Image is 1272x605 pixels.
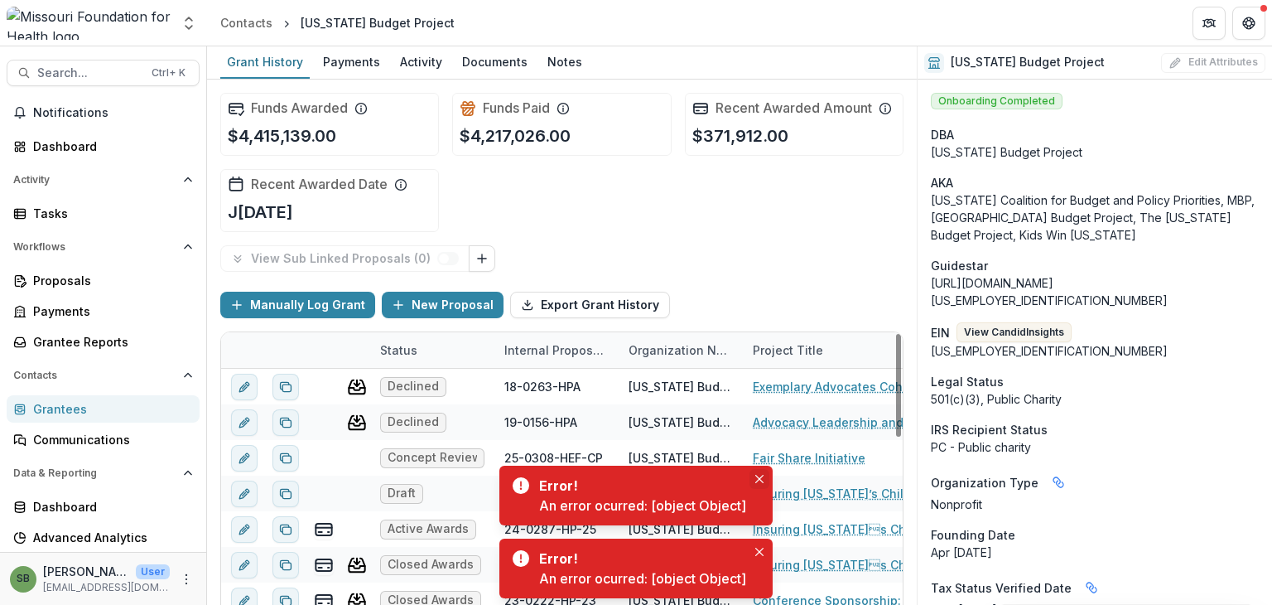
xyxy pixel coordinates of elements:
a: Advanced Analytics [7,524,200,551]
p: View Sub Linked Proposals ( 0 ) [251,252,437,266]
span: DBA [931,126,954,143]
span: Workflows [13,241,176,253]
span: Founding Date [931,526,1015,544]
span: Active Awards [388,522,469,536]
a: Insuring [US_STATE]’s Children - Reaching the Finish Line Program [753,485,940,502]
div: [US_STATE] Budget Project [629,414,733,431]
div: Grant History [220,50,310,74]
h2: [US_STATE] Budget Project [951,56,1105,70]
div: Status [370,332,494,368]
div: [US_STATE] Budget Project [629,520,733,538]
div: [URL][DOMAIN_NAME][US_EMPLOYER_IDENTIFICATION_NUMBER] [931,274,1259,309]
div: Status [370,341,427,359]
button: Notifications [7,99,200,126]
p: $4,415,139.00 [228,123,336,148]
span: Data & Reporting [13,467,176,479]
div: [US_STATE] Budget Project [301,14,455,31]
div: Error! [539,476,740,496]
div: Project Title [743,332,950,368]
div: Samantha Bunk [17,574,30,584]
button: edit [231,552,258,578]
div: Internal Proposal ID [494,332,619,368]
button: edit [231,409,258,436]
h2: Funds Awarded [251,100,348,116]
button: Duplicate proposal [272,516,299,543]
a: Payments [7,298,200,325]
a: Documents [455,46,534,79]
button: view-payments [314,555,334,575]
a: Tasks [7,200,200,227]
button: Manually Log Grant [220,292,375,318]
a: Insuring [US_STATE]s Children - Reaching the Finish Line Program [753,520,940,538]
div: Notes [541,50,589,74]
div: 19-0156-HPA [504,414,577,431]
div: PC - Public charity [931,438,1259,456]
p: J[DATE] [228,200,293,225]
span: Guidestar [931,257,988,274]
img: Missouri Foundation for Health logo [7,7,171,40]
span: Organization Type [931,474,1038,491]
button: Duplicate proposal [272,481,299,507]
div: Documents [455,50,534,74]
button: Duplicate proposal [272,374,299,400]
a: Activity [393,46,449,79]
a: Dashboard [7,493,200,520]
span: Declined [388,415,439,429]
div: Communications [33,431,186,448]
button: Partners [1192,7,1226,40]
div: [US_STATE] Budget Project [931,143,1259,161]
p: Nonprofit [931,496,1259,513]
p: [US_STATE] Coalition for Budget and Policy Priorities, MBP, [GEOGRAPHIC_DATA] Budget Project, The... [931,191,1259,244]
button: edit [231,374,258,400]
button: Edit Attributes [1161,53,1265,73]
h2: Recent Awarded Date [251,177,388,192]
a: Contacts [214,11,279,35]
a: Advocacy Leadership and Collaboration  Policy Fellowship Initiative [753,414,940,431]
button: edit [231,516,258,543]
button: Open entity switcher [177,7,200,40]
a: Communications [7,426,200,453]
button: View Sub Linked Proposals (0) [220,245,470,272]
span: Concept Review [388,451,477,465]
div: Payments [316,50,387,74]
p: [EMAIL_ADDRESS][DOMAIN_NAME] [43,580,170,595]
button: Search... [7,60,200,86]
div: Dashboard [33,138,186,155]
button: Get Help [1232,7,1265,40]
button: edit [231,445,258,472]
span: Legal Status [931,373,1004,390]
button: Duplicate proposal [272,445,299,472]
p: [PERSON_NAME] [43,563,129,580]
span: Onboarding Completed [931,93,1062,109]
div: Internal Proposal ID [494,341,619,359]
button: Open Data & Reporting [7,460,200,486]
span: IRS Recipient Status [931,421,1048,438]
div: Grantee Reports [33,333,186,351]
div: Organization Name [619,332,743,368]
p: $4,217,026.00 [460,123,571,148]
div: Tasks [33,205,186,222]
button: edit [231,481,258,507]
nav: breadcrumb [214,11,461,35]
a: Proposals [7,267,200,294]
div: Dashboard [33,498,186,515]
div: 25-0308-HEF-CP [504,449,603,467]
span: AKA [931,174,953,191]
div: Organization Name [619,341,743,359]
p: EIN [931,324,950,341]
button: Open Workflows [7,234,200,260]
a: Insuring [US_STATE]s Children - Reaching the Finish Line Program [753,556,940,574]
button: More [176,569,196,589]
button: Duplicate proposal [272,552,299,578]
button: Export Grant History [510,292,670,318]
button: view-payments [314,520,334,540]
button: Close [749,469,769,489]
button: New Proposal [382,292,503,318]
div: [US_STATE] Budget Project [629,378,733,395]
a: Exemplary Advocates Cohort [753,378,918,395]
p: User [136,564,170,579]
button: Close [749,542,769,562]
